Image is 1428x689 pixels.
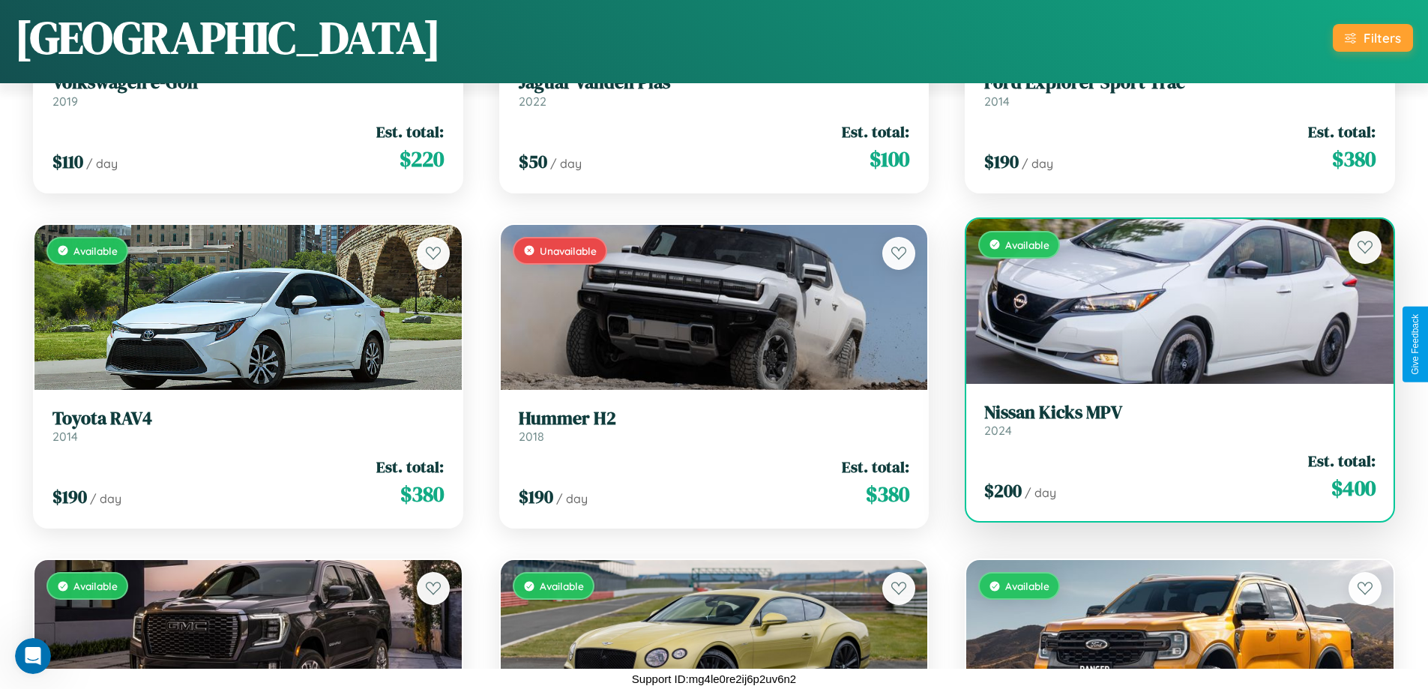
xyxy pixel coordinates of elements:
span: Available [1005,580,1049,592]
iframe: Intercom live chat [15,638,51,674]
span: $ 110 [52,149,83,174]
span: 2024 [984,423,1012,438]
span: Est. total: [376,456,444,478]
span: $ 190 [984,149,1019,174]
span: 2014 [52,429,78,444]
a: Hummer H22018 [519,408,910,445]
span: $ 380 [866,479,909,509]
span: Available [73,244,118,257]
span: 2014 [984,94,1010,109]
span: $ 190 [519,484,553,509]
a: Nissan Kicks MPV2024 [984,402,1376,439]
a: Volkswagen e-Golf2019 [52,72,444,109]
h3: Toyota RAV4 [52,408,444,430]
span: / day [86,156,118,171]
span: $ 50 [519,149,547,174]
span: Est. total: [842,121,909,142]
a: Toyota RAV42014 [52,408,444,445]
h3: Jaguar Vanden Plas [519,72,910,94]
h3: Ford Explorer Sport Trac [984,72,1376,94]
span: $ 200 [984,478,1022,503]
h3: Hummer H2 [519,408,910,430]
span: 2019 [52,94,78,109]
span: $ 190 [52,484,87,509]
span: / day [556,491,588,506]
span: Unavailable [540,244,597,257]
span: / day [90,491,121,506]
span: / day [550,156,582,171]
a: Ford Explorer Sport Trac2014 [984,72,1376,109]
span: $ 220 [400,144,444,174]
span: Available [1005,238,1049,251]
span: Available [73,580,118,592]
div: Filters [1364,30,1401,46]
span: Est. total: [1308,450,1376,472]
button: Filters [1333,24,1413,52]
span: 2022 [519,94,546,109]
h1: [GEOGRAPHIC_DATA] [15,7,441,68]
span: $ 400 [1331,473,1376,503]
span: Est. total: [376,121,444,142]
div: Give Feedback [1410,314,1421,375]
span: $ 100 [870,144,909,174]
span: Est. total: [842,456,909,478]
span: / day [1025,485,1056,500]
span: Available [540,580,584,592]
h3: Volkswagen e-Golf [52,72,444,94]
h3: Nissan Kicks MPV [984,402,1376,424]
span: / day [1022,156,1053,171]
span: $ 380 [1332,144,1376,174]
span: 2018 [519,429,544,444]
span: $ 380 [400,479,444,509]
a: Jaguar Vanden Plas2022 [519,72,910,109]
p: Support ID: mg4le0re2ij6p2uv6n2 [632,669,796,689]
span: Est. total: [1308,121,1376,142]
